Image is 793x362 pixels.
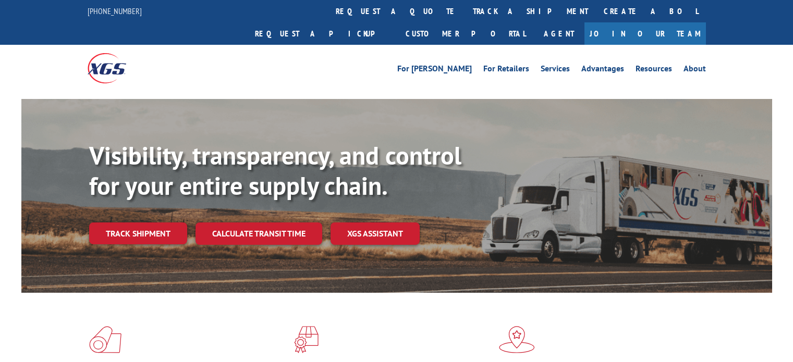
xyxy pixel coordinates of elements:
[581,65,624,76] a: Advantages
[397,65,472,76] a: For [PERSON_NAME]
[89,139,461,202] b: Visibility, transparency, and control for your entire supply chain.
[331,222,420,245] a: XGS ASSISTANT
[294,326,319,353] img: xgs-icon-focused-on-flooring-red
[89,326,121,353] img: xgs-icon-total-supply-chain-intelligence-red
[636,65,672,76] a: Resources
[483,65,529,76] a: For Retailers
[196,222,322,245] a: Calculate transit time
[499,326,535,353] img: xgs-icon-flagship-distribution-model-red
[533,22,584,45] a: Agent
[89,222,187,244] a: Track shipment
[541,65,570,76] a: Services
[398,22,533,45] a: Customer Portal
[88,6,142,16] a: [PHONE_NUMBER]
[247,22,398,45] a: Request a pickup
[684,65,706,76] a: About
[584,22,706,45] a: Join Our Team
